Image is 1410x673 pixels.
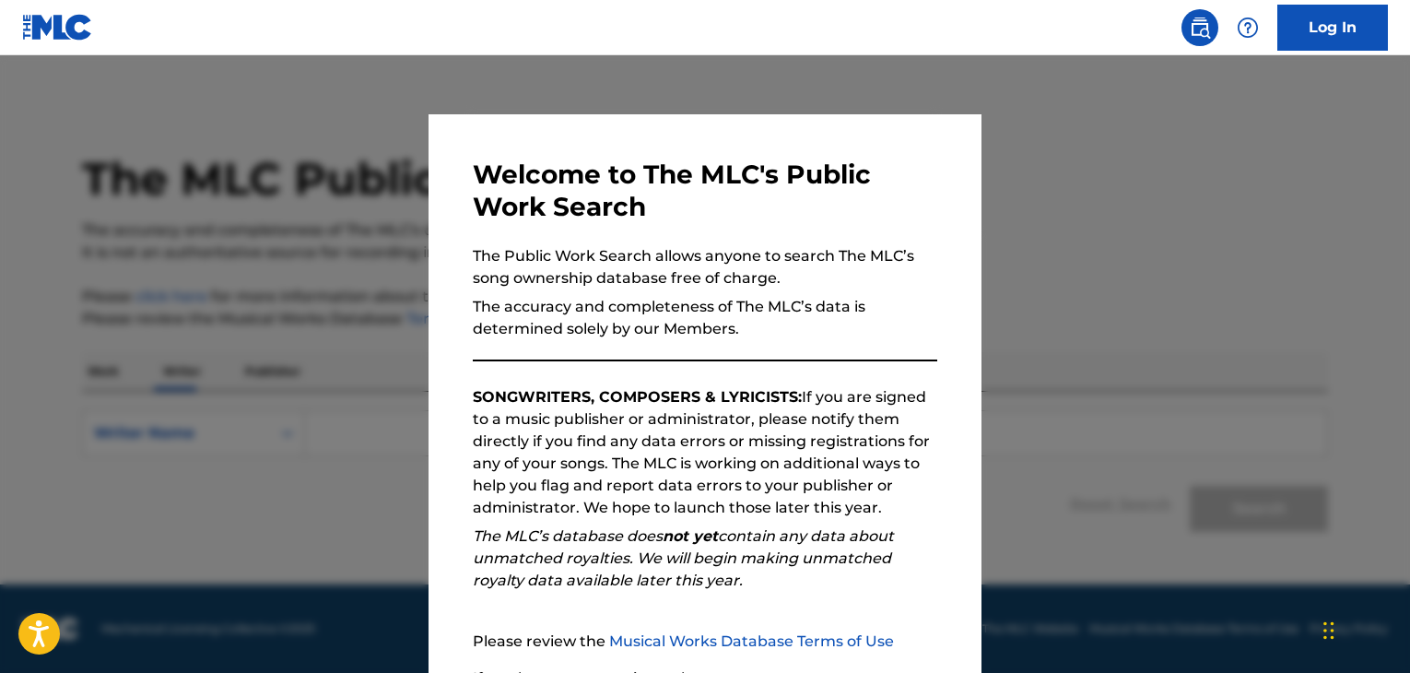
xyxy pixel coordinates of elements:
[473,527,894,589] em: The MLC’s database does contain any data about unmatched royalties. We will begin making unmatche...
[473,631,937,653] p: Please review the
[1229,9,1266,46] div: Help
[473,388,802,406] strong: SONGWRITERS, COMPOSERS & LYRICISTS:
[473,386,937,519] p: If you are signed to a music publisher or administrator, please notify them directly if you find ...
[609,632,894,650] a: Musical Works Database Terms of Use
[473,245,937,289] p: The Public Work Search allows anyone to search The MLC’s song ownership database free of charge.
[1323,603,1334,658] div: Drag
[1277,5,1388,51] a: Log In
[473,296,937,340] p: The accuracy and completeness of The MLC’s data is determined solely by our Members.
[663,527,718,545] strong: not yet
[1189,17,1211,39] img: search
[473,159,937,223] h3: Welcome to The MLC's Public Work Search
[22,14,93,41] img: MLC Logo
[1181,9,1218,46] a: Public Search
[1318,584,1410,673] iframe: Chat Widget
[1237,17,1259,39] img: help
